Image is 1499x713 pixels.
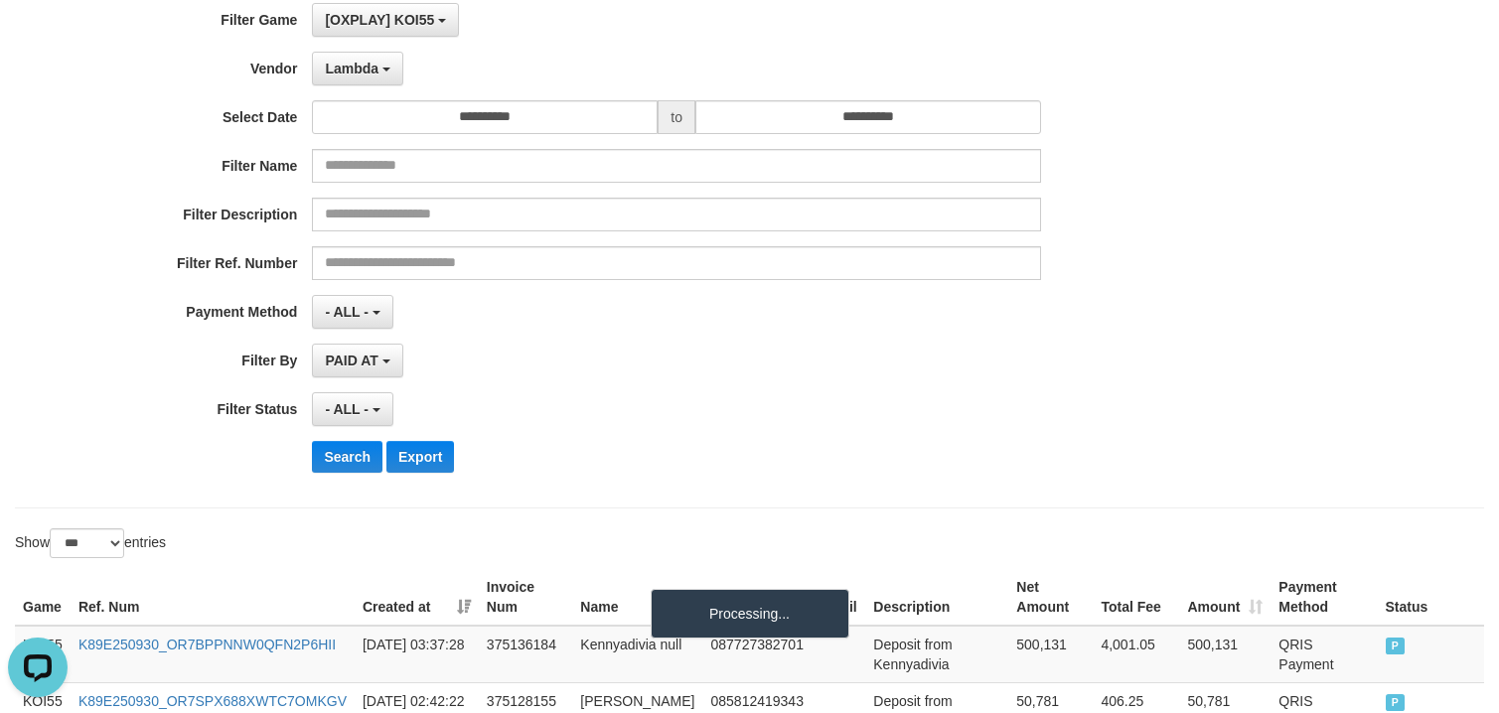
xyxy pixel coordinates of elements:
td: Deposit from Kennyadivia [865,626,1008,683]
label: Show entries [15,528,166,558]
span: PAID [1386,694,1406,711]
th: Name [572,569,702,626]
button: [OXPLAY] KOI55 [312,3,459,37]
span: PAID [1386,638,1406,654]
td: [DATE] 03:37:28 [355,626,479,683]
th: Payment Method [1271,569,1377,626]
th: Amount: activate to sort column ascending [1179,569,1271,626]
button: Open LiveChat chat widget [8,8,68,68]
th: Net Amount [1008,569,1093,626]
span: - ALL - [325,401,369,417]
button: Search [312,441,382,473]
button: Lambda [312,52,403,85]
button: Export [386,441,454,473]
button: PAID AT [312,344,402,377]
span: PAID AT [325,353,377,368]
a: K89E250930_OR7BPPNNW0QFN2P6HII [78,637,336,652]
td: QRIS Payment [1271,626,1377,683]
td: 500,131 [1179,626,1271,683]
th: Status [1378,569,1485,626]
th: Total Fee [1093,569,1179,626]
a: K89E250930_OR7SPX688XWTC7OMKGV [78,693,347,709]
span: [OXPLAY] KOI55 [325,12,434,28]
td: 500,131 [1008,626,1093,683]
th: Description [865,569,1008,626]
td: Kennyadivia null [572,626,702,683]
th: Invoice Num [479,569,573,626]
span: to [658,100,695,134]
select: Showentries [50,528,124,558]
button: - ALL - [312,392,392,426]
th: Created at: activate to sort column ascending [355,569,479,626]
th: Phone [702,569,812,626]
th: Game [15,569,71,626]
th: Email [812,569,865,626]
td: 375136184 [479,626,573,683]
button: - ALL - [312,295,392,329]
th: Ref. Num [71,569,355,626]
td: 4,001.05 [1093,626,1179,683]
td: 087727382701 [702,626,812,683]
span: - ALL - [325,304,369,320]
td: KOI55 [15,626,71,683]
span: Lambda [325,61,378,76]
div: Processing... [651,589,849,639]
